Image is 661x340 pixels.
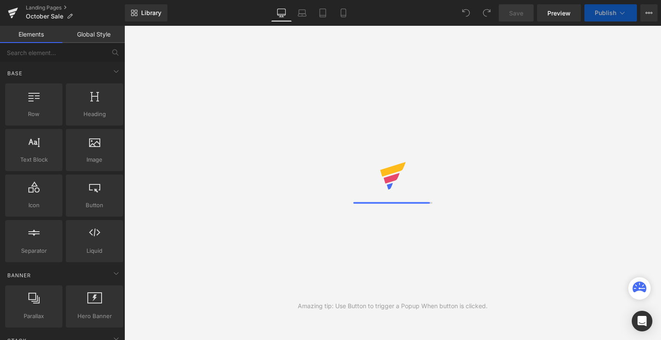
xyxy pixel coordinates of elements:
a: Laptop [292,4,312,21]
span: Heading [68,110,120,119]
span: Publish [595,9,616,16]
span: Save [509,9,523,18]
span: Icon [8,201,60,210]
button: Undo [457,4,475,21]
span: October Sale [26,13,63,20]
span: Row [8,110,60,119]
span: Base [6,69,23,77]
span: Liquid [68,246,120,255]
span: Parallax [8,312,60,321]
a: Mobile [333,4,354,21]
button: More [640,4,658,21]
button: Publish [584,4,637,21]
a: Preview [537,4,581,21]
span: Button [68,201,120,210]
span: Library [141,9,161,17]
button: Redo [478,4,495,21]
a: Global Style [62,26,125,43]
span: Banner [6,271,32,279]
span: Text Block [8,155,60,164]
span: Hero Banner [68,312,120,321]
span: Separator [8,246,60,255]
a: Tablet [312,4,333,21]
a: New Library [125,4,167,21]
a: Desktop [271,4,292,21]
span: Image [68,155,120,164]
div: Open Intercom Messenger [632,311,652,331]
a: Landing Pages [26,4,125,11]
div: Amazing tip: Use Button to trigger a Popup When button is clicked. [298,301,488,311]
span: Preview [547,9,571,18]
